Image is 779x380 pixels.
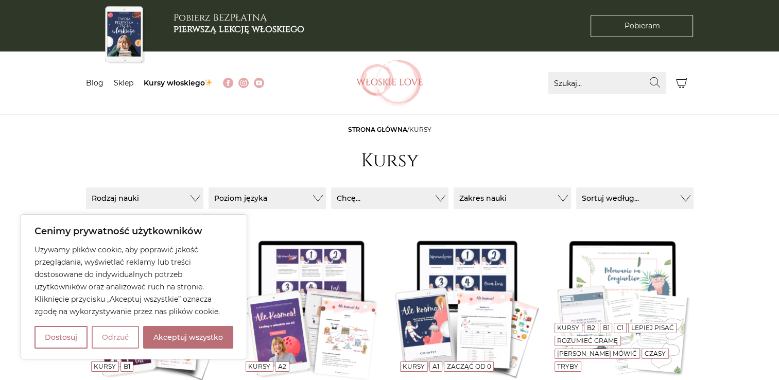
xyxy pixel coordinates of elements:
button: Sortuj według... [576,187,694,209]
a: Czasy [645,350,666,357]
button: Rodzaj nauki [86,187,203,209]
a: [PERSON_NAME] mówić [557,350,637,357]
a: Lepiej pisać [631,324,674,332]
h3: Kursy [86,224,694,232]
span: Pobieram [624,21,660,31]
a: A1 [432,362,439,370]
button: Dostosuj [34,326,88,349]
button: Akceptuj wszystko [143,326,233,349]
img: Włoskielove [356,60,423,106]
span: Kursy [409,126,431,133]
a: Kursy włoskiego [144,78,213,88]
button: Poziom języka [209,187,326,209]
p: Używamy plików cookie, aby poprawić jakość przeglądania, wyświetlać reklamy lub treści dostosowan... [34,244,233,318]
a: Pobieram [591,15,693,37]
a: Strona główna [348,126,407,133]
button: Zakres nauki [454,187,571,209]
a: Rozumieć gramę [557,337,618,344]
a: Kursy [403,362,425,370]
img: ✨ [205,79,212,86]
p: Cenimy prywatność użytkowników [34,225,233,237]
a: B1 [602,324,609,332]
b: pierwszą lekcję włoskiego [174,23,304,36]
h1: Kursy [361,150,419,172]
button: Odrzuć [92,326,139,349]
a: A2 [278,362,286,370]
a: B2 [587,324,595,332]
a: Tryby [557,362,578,370]
a: Sklep [114,78,133,88]
a: Kursy [94,362,116,370]
a: Kursy [557,324,579,332]
input: Szukaj... [548,72,666,94]
a: Kursy [248,362,270,370]
h3: Pobierz BEZPŁATNĄ [174,12,304,34]
a: C1 [617,324,624,332]
button: Chcę... [331,187,448,209]
a: B1 [124,362,130,370]
span: / [348,126,431,133]
a: Blog [86,78,103,88]
button: Koszyk [671,72,694,94]
a: Zacząć od 0 [446,362,491,370]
